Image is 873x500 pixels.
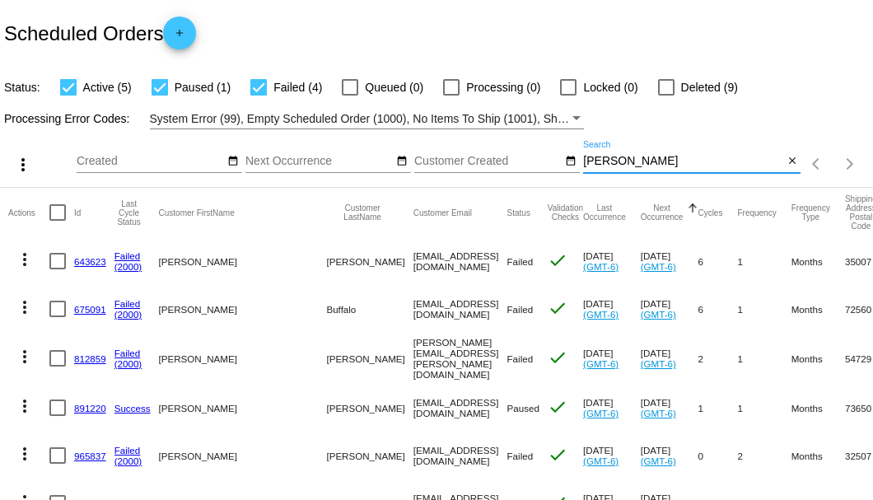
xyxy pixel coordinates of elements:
[159,285,327,333] mat-cell: [PERSON_NAME]
[114,298,141,309] a: Failed
[245,155,394,168] input: Next Occurrence
[273,77,322,97] span: Failed (4)
[791,333,845,384] mat-cell: Months
[114,199,144,227] button: Change sorting for LastProcessingCycleId
[681,77,738,97] span: Deleted (9)
[507,403,539,414] span: Paused
[326,203,398,222] button: Change sorting for CustomerLastName
[114,348,141,358] a: Failed
[15,297,35,317] mat-icon: more_vert
[548,298,567,318] mat-icon: check
[77,155,225,168] input: Created
[641,384,698,432] mat-cell: [DATE]
[641,261,676,272] a: (GMT-6)
[159,432,327,479] mat-cell: [PERSON_NAME]
[583,358,619,369] a: (GMT-6)
[414,155,563,168] input: Customer Created
[159,237,327,285] mat-cell: [PERSON_NAME]
[737,432,791,479] mat-cell: 2
[698,208,722,217] button: Change sorting for Cycles
[548,188,583,237] mat-header-cell: Validation Checks
[507,256,534,267] span: Failed
[737,237,791,285] mat-cell: 1
[15,444,35,464] mat-icon: more_vert
[698,333,737,384] mat-cell: 2
[737,384,791,432] mat-cell: 1
[74,208,81,217] button: Change sorting for Id
[413,384,507,432] mat-cell: [EMAIL_ADDRESS][DOMAIN_NAME]
[413,432,507,479] mat-cell: [EMAIL_ADDRESS][DOMAIN_NAME]
[583,77,637,97] span: Locked (0)
[15,347,35,367] mat-icon: more_vert
[413,208,472,217] button: Change sorting for CustomerEmail
[698,285,737,333] mat-cell: 6
[698,237,737,285] mat-cell: 6
[507,208,530,217] button: Change sorting for Status
[365,77,423,97] span: Queued (0)
[583,408,619,418] a: (GMT-6)
[548,397,567,417] mat-icon: check
[641,237,698,285] mat-cell: [DATE]
[175,77,231,97] span: Paused (1)
[413,237,507,285] mat-cell: [EMAIL_ADDRESS][DOMAIN_NAME]
[583,309,619,320] a: (GMT-6)
[698,432,737,479] mat-cell: 0
[833,147,866,180] button: Next page
[150,109,585,129] mat-select: Filter by Processing Error Codes
[791,384,845,432] mat-cell: Months
[583,285,641,333] mat-cell: [DATE]
[114,456,142,466] a: (2000)
[326,432,413,479] mat-cell: [PERSON_NAME]
[4,16,196,49] h2: Scheduled Orders
[170,27,189,47] mat-icon: add
[507,304,534,315] span: Failed
[737,333,791,384] mat-cell: 1
[548,250,567,270] mat-icon: check
[413,333,507,384] mat-cell: [PERSON_NAME][EMAIL_ADDRESS][PERSON_NAME][DOMAIN_NAME]
[583,155,783,168] input: Search
[326,333,413,384] mat-cell: [PERSON_NAME]
[801,147,833,180] button: Previous page
[641,203,684,222] button: Change sorting for NextOccurrenceUtc
[641,333,698,384] mat-cell: [DATE]
[791,285,845,333] mat-cell: Months
[466,77,540,97] span: Processing (0)
[114,261,142,272] a: (2000)
[783,153,801,171] button: Clear
[583,432,641,479] mat-cell: [DATE]
[159,384,327,432] mat-cell: [PERSON_NAME]
[791,432,845,479] mat-cell: Months
[791,237,845,285] mat-cell: Months
[641,408,676,418] a: (GMT-6)
[227,155,239,168] mat-icon: date_range
[8,188,49,237] mat-header-cell: Actions
[791,203,830,222] button: Change sorting for FrequencyType
[326,384,413,432] mat-cell: [PERSON_NAME]
[583,384,641,432] mat-cell: [DATE]
[583,333,641,384] mat-cell: [DATE]
[583,203,626,222] button: Change sorting for LastOccurrenceUtc
[396,155,408,168] mat-icon: date_range
[74,403,106,414] a: 891220
[641,285,698,333] mat-cell: [DATE]
[114,309,142,320] a: (2000)
[15,396,35,416] mat-icon: more_vert
[114,250,141,261] a: Failed
[114,403,151,414] a: Success
[548,445,567,465] mat-icon: check
[583,456,619,466] a: (GMT-6)
[4,81,40,94] span: Status:
[583,261,619,272] a: (GMT-6)
[698,384,737,432] mat-cell: 1
[787,155,798,168] mat-icon: close
[4,112,130,125] span: Processing Error Codes:
[83,77,132,97] span: Active (5)
[114,358,142,369] a: (2000)
[507,451,534,461] span: Failed
[74,451,106,461] a: 965837
[15,250,35,269] mat-icon: more_vert
[548,348,567,367] mat-icon: check
[413,285,507,333] mat-cell: [EMAIL_ADDRESS][DOMAIN_NAME]
[737,285,791,333] mat-cell: 1
[641,309,676,320] a: (GMT-6)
